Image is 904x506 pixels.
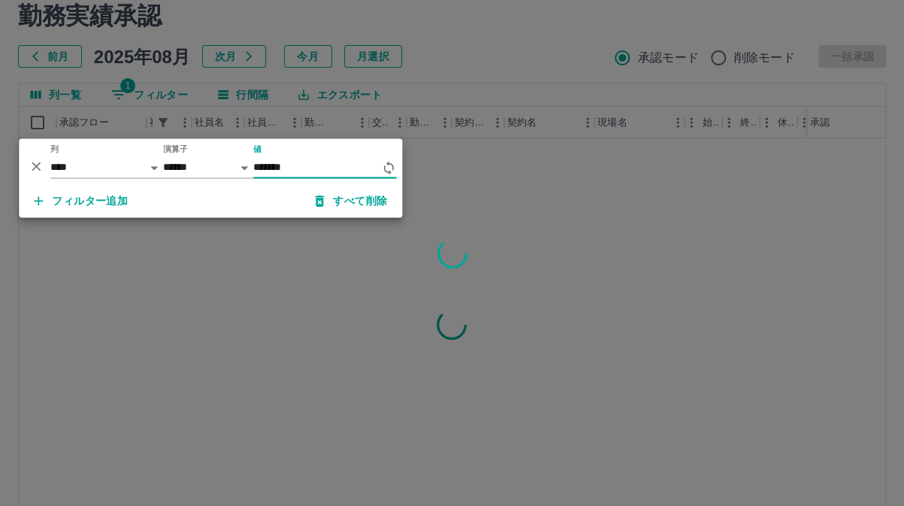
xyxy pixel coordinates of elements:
[22,187,140,214] button: フィルター追加
[25,155,47,177] button: 削除
[50,144,59,155] label: 列
[163,144,187,155] label: 演算子
[253,144,262,155] label: 値
[303,187,399,214] button: すべて削除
